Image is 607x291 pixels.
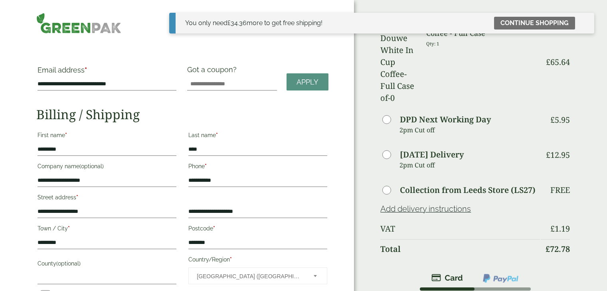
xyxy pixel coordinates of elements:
[85,66,87,74] abbr: required
[38,258,176,271] label: County
[65,132,67,138] abbr: required
[76,194,78,201] abbr: required
[297,78,318,87] span: Apply
[546,57,570,67] bdi: 65.64
[213,225,215,232] abbr: required
[550,114,570,125] bdi: 5.95
[380,219,540,238] th: VAT
[400,186,536,194] label: Collection from Leeds Store (LS27)
[205,163,207,169] abbr: required
[230,256,232,263] abbr: required
[68,225,70,232] abbr: required
[197,268,303,285] span: United Kingdom (UK)
[400,151,464,159] label: [DATE] Delivery
[546,244,550,254] span: £
[56,260,81,267] span: (optional)
[188,223,327,236] label: Postcode
[546,149,550,160] span: £
[380,239,540,259] th: Total
[188,161,327,174] label: Phone
[188,130,327,143] label: Last name
[399,124,540,136] p: 2pm Cut off
[38,223,176,236] label: Town / City
[494,17,575,29] a: Continue shopping
[400,116,491,124] label: DPD Next Working Day
[546,149,570,160] bdi: 12.95
[38,161,176,174] label: Company name
[550,185,570,195] p: Free
[216,132,218,138] abbr: required
[431,273,463,283] img: stripe.png
[79,163,104,169] span: (optional)
[546,244,570,254] bdi: 72.78
[188,267,327,284] span: Country/Region
[38,130,176,143] label: First name
[185,18,322,28] div: You only need more to get free shipping!
[188,254,327,267] label: Country/Region
[550,114,555,125] span: £
[38,67,176,78] label: Email address
[482,273,519,283] img: ppcp-gateway.png
[36,13,121,33] img: GreenPak Supplies
[187,65,240,78] label: Got a coupon?
[399,159,540,171] p: 2pm Cut off
[380,20,417,104] img: 12oz Douwe White In Cup Coffee-Full Case of-0
[380,204,471,214] a: Add delivery instructions
[36,107,328,122] h2: Billing / Shipping
[550,223,555,234] span: £
[546,57,550,67] span: £
[550,223,570,234] bdi: 1.19
[227,19,231,27] span: £
[287,73,328,90] a: Apply
[227,19,247,27] span: 34.36
[38,192,176,205] label: Street address
[426,41,439,47] small: Qty: 1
